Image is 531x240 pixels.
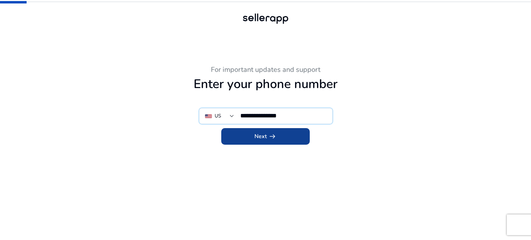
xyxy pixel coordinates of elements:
h3: For important updates and support [75,66,456,74]
span: Next [254,132,277,141]
button: Nextarrow_right_alt [221,128,310,145]
div: US [215,112,221,120]
span: arrow_right_alt [268,132,277,141]
h1: Enter your phone number [75,77,456,92]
